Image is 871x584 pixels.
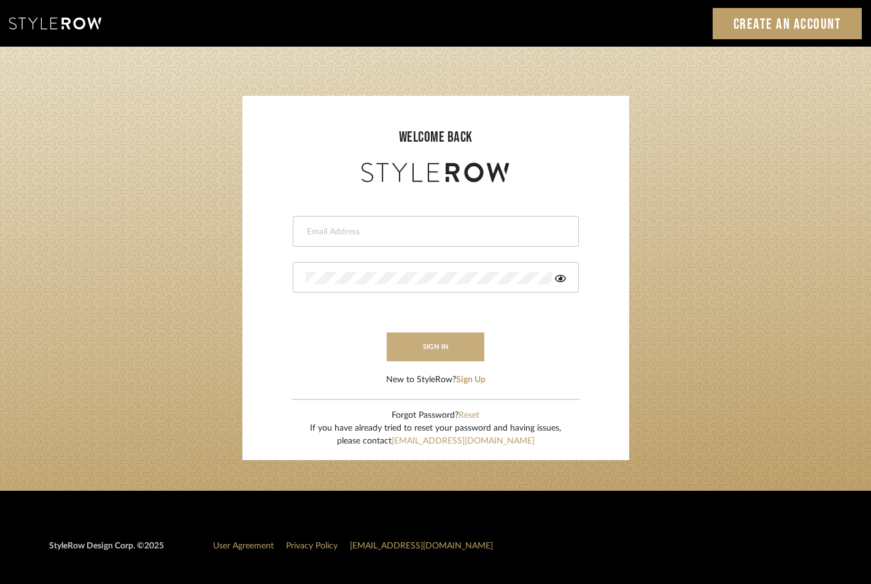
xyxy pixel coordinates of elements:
div: StyleRow Design Corp. ©2025 [49,540,164,563]
div: welcome back [255,126,617,148]
a: [EMAIL_ADDRESS][DOMAIN_NAME] [350,542,493,550]
button: Sign Up [456,374,486,386]
div: New to StyleRow? [386,374,486,386]
button: sign in [387,332,485,361]
a: Create an Account [713,8,862,39]
div: If you have already tried to reset your password and having issues, please contact [310,422,561,448]
a: User Agreement [213,542,274,550]
a: Privacy Policy [286,542,338,550]
a: [EMAIL_ADDRESS][DOMAIN_NAME] [392,437,535,445]
input: Email Address [306,226,563,238]
div: Forgot Password? [310,409,561,422]
button: Reset [459,409,479,422]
